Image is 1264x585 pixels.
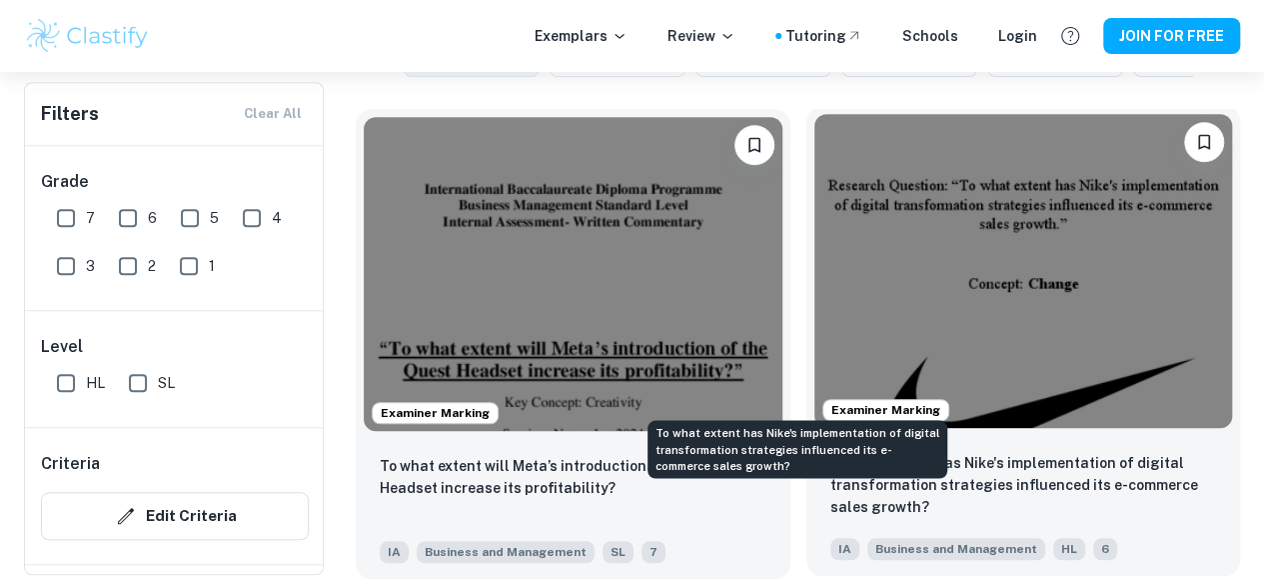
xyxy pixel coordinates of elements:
[1184,122,1224,162] button: Please log in to bookmark exemplars
[209,255,215,277] span: 1
[785,25,862,47] a: Tutoring
[603,541,633,563] span: SL
[814,114,1233,428] img: Business and Management IA example thumbnail: To what extent has Nike's implementation
[158,372,175,394] span: SL
[41,335,309,359] h6: Level
[41,170,309,194] h6: Grade
[24,16,151,56] img: Clastify logo
[867,538,1045,560] span: Business and Management
[417,541,595,563] span: Business and Management
[830,452,1217,518] p: To what extent has Nike's implementation of digital transformation strategies influenced its e-co...
[998,25,1037,47] a: Login
[364,117,782,431] img: Business and Management IA example thumbnail: To what extent will Meta’s introduction
[41,100,99,128] h6: Filters
[380,455,766,499] p: To what extent will Meta’s introduction of the Quest Headset increase its profitability?
[1103,18,1240,54] button: JOIN FOR FREE
[535,25,628,47] p: Exemplars
[647,420,947,478] div: To what extent has Nike's implementation of digital transformation strategies influenced its e-co...
[1053,19,1087,53] button: Help and Feedback
[373,404,498,422] span: Examiner Marking
[148,207,157,229] span: 6
[86,207,95,229] span: 7
[272,207,282,229] span: 4
[1093,538,1117,560] span: 6
[380,541,409,563] span: IA
[86,255,95,277] span: 3
[734,125,774,165] button: Please log in to bookmark exemplars
[902,25,958,47] a: Schools
[41,492,309,540] button: Edit Criteria
[86,372,105,394] span: HL
[148,255,156,277] span: 2
[210,207,219,229] span: 5
[1053,538,1085,560] span: HL
[806,109,1241,579] a: Examiner MarkingPlease log in to bookmark exemplarsTo what extent has Nike's implementation of di...
[356,109,790,579] a: Examiner MarkingPlease log in to bookmark exemplarsTo what extent will Meta’s introduction of the...
[41,452,100,476] h6: Criteria
[667,25,735,47] p: Review
[830,538,859,560] span: IA
[641,541,665,563] span: 7
[823,401,948,419] span: Examiner Marking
